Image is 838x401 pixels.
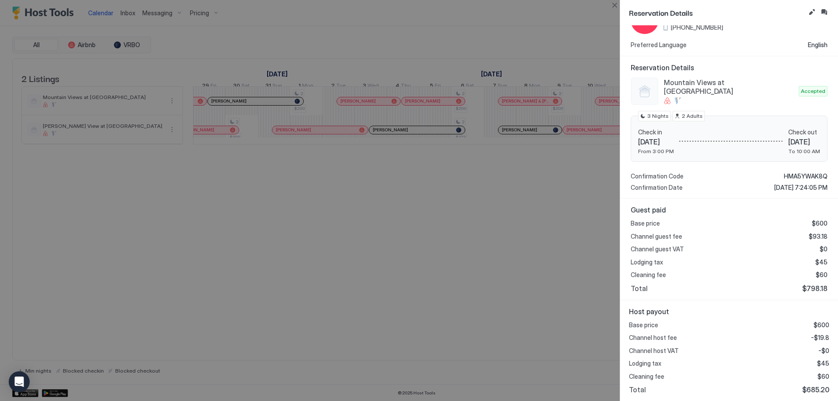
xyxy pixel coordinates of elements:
[629,360,661,367] span: Lodging tax
[638,137,674,146] span: [DATE]
[801,87,825,95] span: Accepted
[629,321,658,329] span: Base price
[629,347,679,355] span: Channel host VAT
[629,373,664,380] span: Cleaning fee
[631,271,666,279] span: Cleaning fee
[815,258,828,266] span: $45
[664,78,795,96] span: Mountain Views at [GEOGRAPHIC_DATA]
[629,385,646,394] span: Total
[788,148,820,154] span: To 10:00 AM
[631,63,828,72] span: Reservation Details
[631,284,648,293] span: Total
[629,334,677,342] span: Channel host fee
[817,373,829,380] span: $60
[647,112,669,120] span: 3 Nights
[814,321,829,329] span: $600
[682,112,703,120] span: 2 Adults
[819,7,829,17] button: Inbox
[788,128,820,136] span: Check out
[631,206,828,214] span: Guest paid
[631,219,660,227] span: Base price
[629,307,829,316] span: Host payout
[774,184,828,192] span: [DATE] 7:24:05 PM
[812,219,828,227] span: $600
[817,360,829,367] span: $45
[802,385,829,394] span: $685.20
[638,148,674,154] span: From 3:00 PM
[809,233,828,240] span: $93.18
[808,41,828,49] span: English
[631,258,663,266] span: Lodging tax
[802,284,828,293] span: $798.18
[631,172,683,180] span: Confirmation Code
[788,137,820,146] span: [DATE]
[811,334,829,342] span: -$19.8
[9,371,30,392] div: Open Intercom Messenger
[816,271,828,279] span: $60
[820,245,828,253] span: $0
[631,41,687,49] span: Preferred Language
[629,7,805,18] span: Reservation Details
[818,347,829,355] span: -$0
[631,184,683,192] span: Confirmation Date
[671,24,723,31] span: [PHONE_NUMBER]
[807,7,817,17] button: Edit reservation
[784,172,828,180] span: HMA5YWAK8Q
[631,245,684,253] span: Channel guest VAT
[638,128,674,136] span: Check in
[631,233,682,240] span: Channel guest fee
